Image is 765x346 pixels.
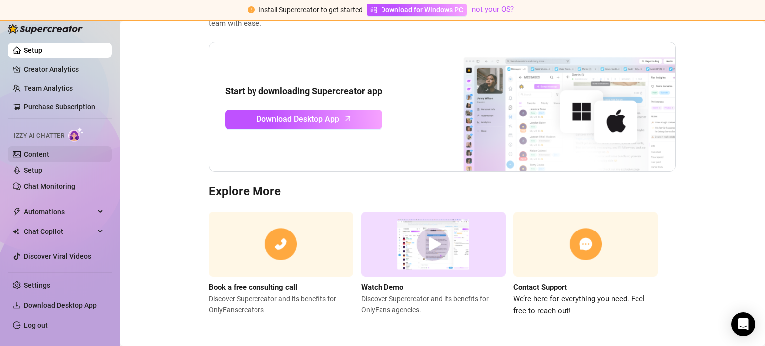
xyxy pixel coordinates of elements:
[13,228,19,235] img: Chat Copilot
[258,6,363,14] span: Install Supercreator to get started
[731,312,755,336] div: Open Intercom Messenger
[342,113,354,124] span: arrow-up
[209,283,297,292] strong: Book a free consulting call
[14,131,64,141] span: Izzy AI Chatter
[361,283,403,292] strong: Watch Demo
[24,46,42,54] a: Setup
[361,212,506,317] a: Watch DemoDiscover Supercreator and its benefits for OnlyFans agencies.
[225,110,382,129] a: Download Desktop Apparrow-up
[367,4,467,16] a: Download for Windows PC
[256,113,339,125] span: Download Desktop App
[24,252,91,260] a: Discover Viral Videos
[13,301,21,309] span: download
[24,321,48,329] a: Log out
[24,84,73,92] a: Team Analytics
[426,42,675,172] img: download app
[209,212,353,317] a: Book a free consulting callDiscover Supercreator and its benefits for OnlyFanscreators
[13,208,21,216] span: thunderbolt
[361,212,506,277] img: supercreator demo
[24,166,42,174] a: Setup
[472,5,514,14] a: not your OS?
[68,127,84,142] img: AI Chatter
[361,293,506,315] span: Discover Supercreator and its benefits for OnlyFans agencies.
[24,61,104,77] a: Creator Analytics
[24,301,97,309] span: Download Desktop App
[225,86,382,96] strong: Start by downloading Supercreator app
[24,103,95,111] a: Purchase Subscription
[513,212,658,277] img: contact support
[513,293,658,317] span: We’re here for everything you need. Feel free to reach out!
[370,6,377,13] span: windows
[8,24,83,34] img: logo-BBDzfeDw.svg
[24,150,49,158] a: Content
[24,182,75,190] a: Chat Monitoring
[209,212,353,277] img: consulting call
[24,224,95,239] span: Chat Copilot
[513,283,567,292] strong: Contact Support
[381,4,463,15] span: Download for Windows PC
[24,204,95,220] span: Automations
[209,293,353,315] span: Discover Supercreator and its benefits for OnlyFans creators
[24,281,50,289] a: Settings
[209,184,676,200] h3: Explore More
[248,6,255,13] span: exclamation-circle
